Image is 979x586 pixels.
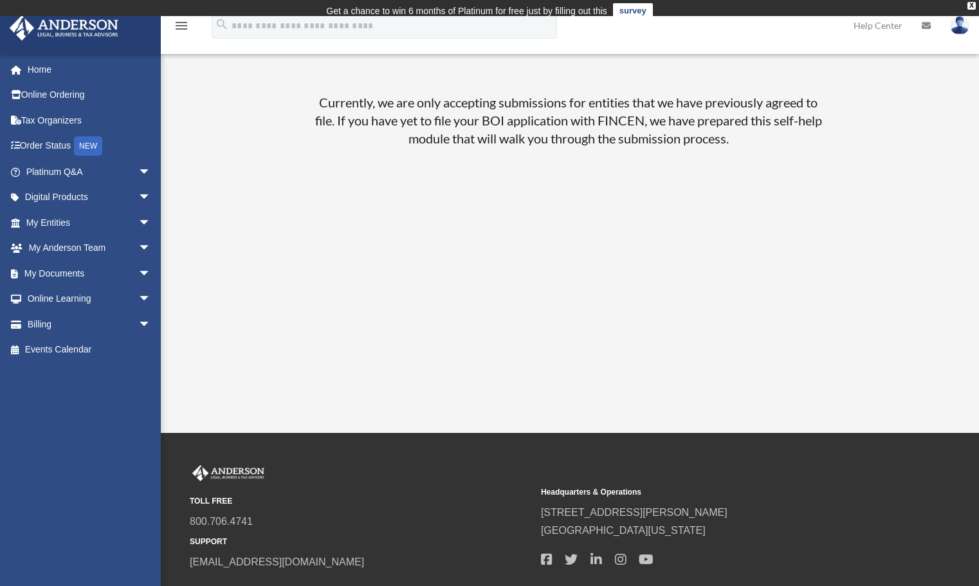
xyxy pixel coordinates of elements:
span: arrow_drop_down [138,159,164,185]
img: Anderson Advisors Platinum Portal [190,465,267,482]
div: close [967,2,976,10]
h4: Currently, we are only accepting submissions for entities that we have previously agreed to file.... [311,93,826,155]
span: arrow_drop_down [138,185,164,211]
a: 800.706.4741 [190,516,253,527]
img: Anderson Advisors Platinum Portal [6,15,122,41]
a: Tax Organizers [9,107,170,133]
a: My Entitiesarrow_drop_down [9,210,170,235]
span: arrow_drop_down [138,286,164,313]
a: menu [174,23,189,33]
span: arrow_drop_down [138,235,164,262]
a: survey [613,3,653,19]
a: My Documentsarrow_drop_down [9,261,170,286]
a: Events Calendar [9,337,170,363]
small: TOLL FREE [190,495,532,508]
a: My Anderson Teamarrow_drop_down [9,235,170,261]
span: arrow_drop_down [138,311,164,338]
img: User Pic [950,16,969,35]
a: Home [9,57,170,82]
a: Online Ordering [9,82,170,108]
a: Digital Productsarrow_drop_down [9,185,170,210]
a: Platinum Q&Aarrow_drop_down [9,159,170,185]
div: Get a chance to win 6 months of Platinum for free just by filling out this [326,3,607,19]
small: SUPPORT [190,535,532,549]
span: arrow_drop_down [138,261,164,287]
i: search [215,17,229,32]
a: [STREET_ADDRESS][PERSON_NAME] [541,507,727,518]
iframe: Important Update: Corporate Transparency Act Self Reporting [376,155,762,372]
a: Online Learningarrow_drop_down [9,286,170,312]
small: Headquarters & Operations [541,486,883,499]
span: arrow_drop_down [138,210,164,236]
a: Order StatusNEW [9,133,170,160]
a: [GEOGRAPHIC_DATA][US_STATE] [541,525,706,536]
i: menu [174,18,189,33]
a: Billingarrow_drop_down [9,311,170,337]
a: [EMAIL_ADDRESS][DOMAIN_NAME] [190,556,364,567]
div: NEW [74,136,102,156]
